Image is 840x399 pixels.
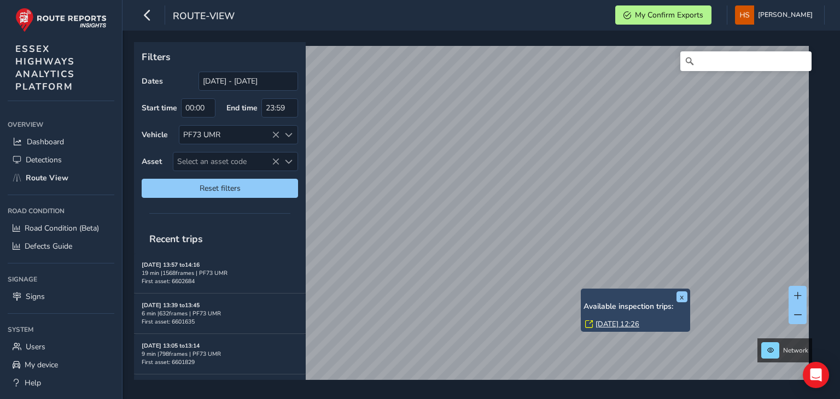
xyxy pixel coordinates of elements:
[8,133,114,151] a: Dashboard
[8,271,114,287] div: Signage
[635,10,703,20] span: My Confirm Exports
[803,362,829,388] div: Open Intercom Messenger
[8,237,114,255] a: Defects Guide
[142,156,162,167] label: Asset
[25,241,72,251] span: Defects Guide
[142,350,298,358] div: 9 min | 798 frames | PF73 UMR
[26,155,62,165] span: Detections
[26,291,45,302] span: Signs
[735,5,816,25] button: [PERSON_NAME]
[25,223,99,233] span: Road Condition (Beta)
[173,152,279,171] span: Select an asset code
[142,179,298,198] button: Reset filters
[142,225,211,253] span: Recent trips
[8,219,114,237] a: Road Condition (Beta)
[142,261,200,269] strong: [DATE] 13:57 to 14:16
[142,301,200,309] strong: [DATE] 13:39 to 13:45
[8,321,114,338] div: System
[8,374,114,392] a: Help
[142,130,168,140] label: Vehicle
[25,360,58,370] span: My device
[150,183,290,193] span: Reset filters
[26,173,68,183] span: Route View
[138,46,809,392] canvas: Map
[142,342,200,350] strong: [DATE] 13:05 to 13:14
[8,287,114,306] a: Signs
[25,378,41,388] span: Help
[680,51,812,71] input: Search
[142,277,195,285] span: First asset: 6602684
[8,338,114,356] a: Users
[8,169,114,187] a: Route View
[142,269,298,277] div: 19 min | 1568 frames | PF73 UMR
[8,203,114,219] div: Road Condition
[142,76,163,86] label: Dates
[279,152,297,171] div: Select an asset code
[142,358,195,366] span: First asset: 6601829
[615,5,711,25] button: My Confirm Exports
[8,151,114,169] a: Detections
[783,346,808,355] span: Network
[8,356,114,374] a: My device
[226,103,258,113] label: End time
[8,116,114,133] div: Overview
[26,342,45,352] span: Users
[142,103,177,113] label: Start time
[142,50,298,64] p: Filters
[179,126,279,144] div: PF73 UMR
[735,5,754,25] img: diamond-layout
[27,137,64,147] span: Dashboard
[173,9,235,25] span: route-view
[15,8,107,32] img: rr logo
[15,43,75,93] span: ESSEX HIGHWAYS ANALYTICS PLATFORM
[142,309,298,318] div: 6 min | 632 frames | PF73 UMR
[758,5,813,25] span: [PERSON_NAME]
[596,319,639,329] a: [DATE] 12:26
[676,291,687,302] button: x
[584,302,687,312] h6: Available inspection trips:
[142,318,195,326] span: First asset: 6601635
